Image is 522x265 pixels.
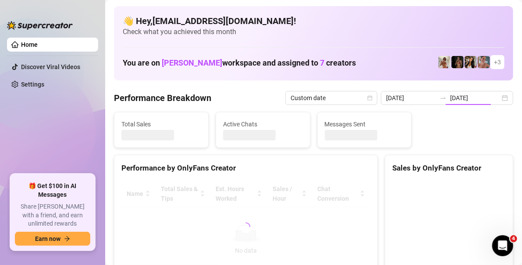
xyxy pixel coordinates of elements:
span: arrow-right [64,236,70,242]
span: calendar [367,95,373,101]
span: + 3 [494,57,501,67]
span: [PERSON_NAME] [162,58,222,67]
span: to [440,94,447,101]
div: Sales by OnlyFans Creator [392,162,506,174]
span: Custom date [291,91,372,105]
h1: You are on workspace and assigned to creators [123,58,356,68]
h4: Performance Breakdown [114,92,211,104]
a: Settings [21,81,44,88]
span: 4 [510,235,517,242]
img: Green [438,56,451,68]
span: Share [PERSON_NAME] with a friend, and earn unlimited rewards [15,202,90,228]
img: logo-BBDzfeDw.svg [7,21,73,30]
span: Messages Sent [325,119,405,129]
span: Earn now [35,235,60,242]
a: Home [21,41,38,48]
input: End date [450,93,500,103]
span: Total Sales [121,119,201,129]
span: Check what you achieved this month [123,27,504,37]
img: D [451,56,464,68]
input: Start date [386,93,436,103]
iframe: Intercom live chat [492,235,513,256]
span: swap-right [440,94,447,101]
span: loading [240,221,252,233]
h4: 👋 Hey, [EMAIL_ADDRESS][DOMAIN_NAME] ! [123,15,504,27]
span: Active Chats [223,119,303,129]
span: 🎁 Get $100 in AI Messages [15,182,90,199]
div: Performance by OnlyFans Creator [121,162,370,174]
button: Earn nowarrow-right [15,232,90,246]
img: AD [465,56,477,68]
img: YL [478,56,490,68]
span: 7 [320,58,324,67]
a: Discover Viral Videos [21,63,80,70]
